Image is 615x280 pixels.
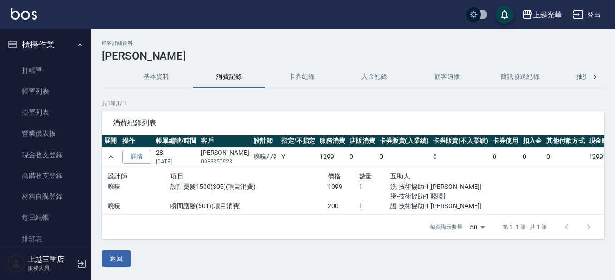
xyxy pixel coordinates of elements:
span: 項目 [170,173,184,180]
td: [PERSON_NAME] [199,147,251,167]
td: 喨喨 / /9 [251,147,279,167]
th: 操作 [120,135,154,147]
p: 第 1–1 筆 共 1 筆 [503,223,547,231]
p: 洗-技術協助-1[[PERSON_NAME]] [390,182,485,192]
p: 每頁顯示數量 [430,223,463,231]
p: 護-技術協助-1[[PERSON_NAME]] [390,201,485,211]
th: 服務消費 [317,135,347,147]
img: Logo [11,8,37,20]
div: 50 [466,215,488,239]
a: 高階收支登錄 [4,165,87,186]
img: Person [7,255,25,273]
a: 排班表 [4,229,87,249]
button: expand row [104,150,118,164]
span: 互助人 [390,173,410,180]
p: 喨喨 [108,201,170,211]
a: 每日結帳 [4,207,87,228]
a: 營業儀表板 [4,123,87,144]
h3: [PERSON_NAME] [102,50,604,62]
button: 櫃檯作業 [4,33,87,56]
button: 上越光華 [518,5,565,24]
p: 共 1 筆, 1 / 1 [102,99,604,107]
p: 設計燙髮1500(305)(項目消費) [170,182,327,192]
span: 價格 [328,173,341,180]
button: 消費記錄 [193,66,265,88]
p: 0988350928 [201,158,249,166]
span: 消費紀錄列表 [113,118,593,127]
td: 0 [520,147,544,167]
a: 材料自購登錄 [4,186,87,207]
p: 服務人員 [28,264,74,272]
p: 1 [359,182,390,192]
p: 喨喨 [108,182,170,192]
button: 返回 [102,250,131,267]
th: 帳單編號/時間 [154,135,199,147]
th: 卡券使用 [490,135,520,147]
a: 詳情 [122,150,151,164]
th: 扣入金 [520,135,544,147]
th: 店販消費 [347,135,377,147]
td: 0 [490,147,520,167]
button: save [495,5,514,24]
td: 28 [154,147,199,167]
button: 入金紀錄 [338,66,411,88]
a: 帳單列表 [4,81,87,102]
p: 200 [328,201,359,211]
th: 客戶 [199,135,251,147]
td: 0 [347,147,377,167]
a: 現金收支登錄 [4,144,87,165]
th: 設計師 [251,135,279,147]
button: 卡券紀錄 [265,66,338,88]
td: 0 [377,147,431,167]
p: 1 [359,201,390,211]
th: 卡券販賣(不入業績) [431,135,491,147]
button: 顧客追蹤 [411,66,484,88]
td: 0 [544,147,587,167]
p: 1099 [328,182,359,192]
p: [DATE] [156,158,196,166]
span: 設計師 [108,173,127,180]
h2: 顧客詳細資料 [102,40,604,46]
p: 燙-技術協助-1[喨喨] [390,192,485,201]
div: 上越光華 [533,9,562,20]
th: 卡券販賣(入業績) [377,135,431,147]
a: 掛單列表 [4,102,87,123]
span: 數量 [359,173,372,180]
td: 0 [431,147,491,167]
button: 登出 [569,6,604,23]
h5: 上越三重店 [28,255,74,264]
a: 打帳單 [4,60,87,81]
p: 瞬間護髮(501)(項目消費) [170,201,327,211]
th: 展開 [102,135,120,147]
th: 指定/不指定 [279,135,318,147]
td: Y [279,147,318,167]
th: 其他付款方式 [544,135,587,147]
button: 簡訊發送紀錄 [484,66,556,88]
button: 基本資料 [120,66,193,88]
td: 1299 [317,147,347,167]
